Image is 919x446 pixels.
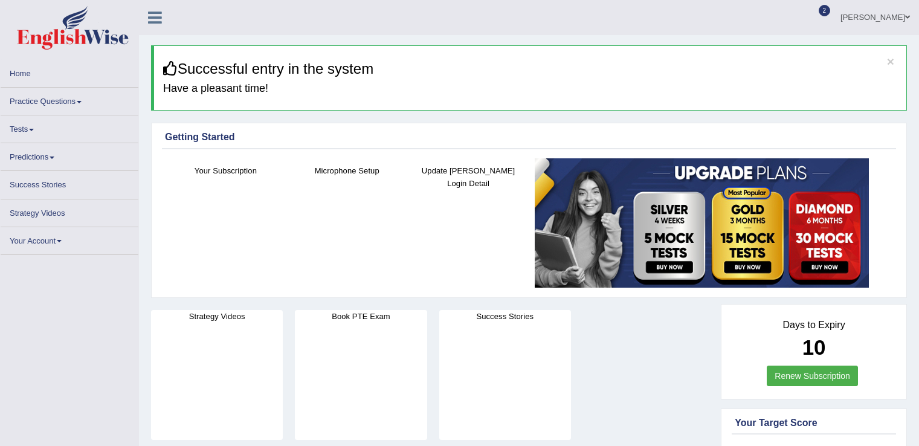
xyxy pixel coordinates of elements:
[1,115,138,139] a: Tests
[292,164,402,177] h4: Microphone Setup
[1,143,138,167] a: Predictions
[439,310,571,323] h4: Success Stories
[1,227,138,251] a: Your Account
[535,158,869,288] img: small5.jpg
[171,164,280,177] h4: Your Subscription
[887,55,894,68] button: ×
[151,310,283,323] h4: Strategy Videos
[1,199,138,223] a: Strategy Videos
[1,171,138,195] a: Success Stories
[414,164,523,190] h4: Update [PERSON_NAME] Login Detail
[163,83,897,95] h4: Have a pleasant time!
[165,130,893,144] div: Getting Started
[767,366,858,386] a: Renew Subscription
[163,61,897,77] h3: Successful entry in the system
[802,335,826,359] b: 10
[735,320,893,331] h4: Days to Expiry
[819,5,831,16] span: 2
[1,60,138,83] a: Home
[295,310,427,323] h4: Book PTE Exam
[735,416,893,430] div: Your Target Score
[1,88,138,111] a: Practice Questions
